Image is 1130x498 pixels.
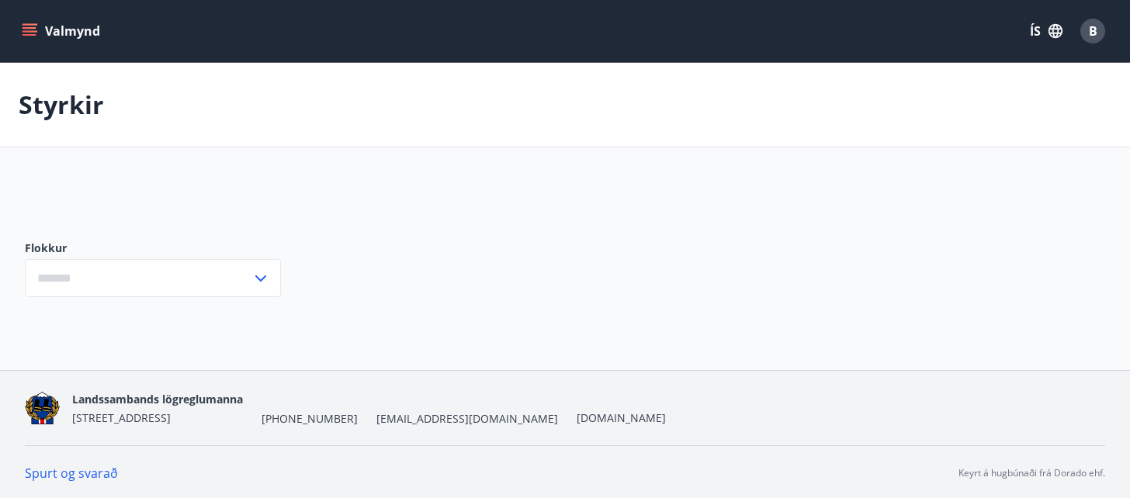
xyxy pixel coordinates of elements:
a: [DOMAIN_NAME] [577,410,666,425]
label: Flokkur [25,240,281,256]
img: 1cqKbADZNYZ4wXUG0EC2JmCwhQh0Y6EN22Kw4FTY.png [25,392,60,425]
p: Keyrt á hugbúnaði frá Dorado ehf. [958,466,1105,480]
a: Spurt og svarað [25,465,118,482]
button: ÍS [1021,17,1071,45]
span: Landssambands lögreglumanna [72,392,243,406]
button: B [1074,12,1111,50]
span: B [1089,22,1097,40]
span: [STREET_ADDRESS] [72,410,171,425]
span: [PHONE_NUMBER] [262,411,358,427]
p: Styrkir [19,88,104,122]
button: menu [19,17,106,45]
span: [EMAIL_ADDRESS][DOMAIN_NAME] [376,411,558,427]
